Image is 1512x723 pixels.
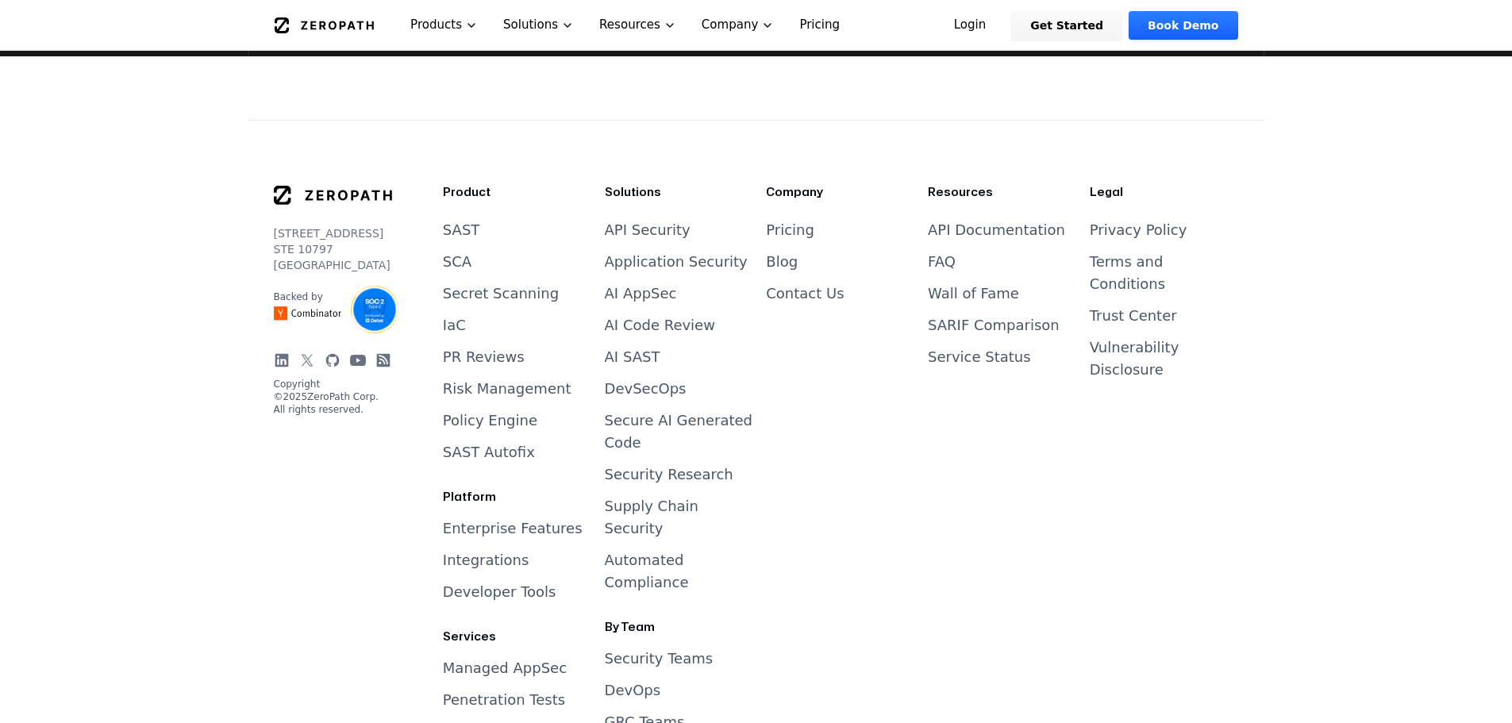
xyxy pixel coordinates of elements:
[443,253,471,270] a: SCA
[274,290,342,303] p: Backed by
[935,11,1006,40] a: Login
[928,221,1065,238] a: API Documentation
[766,184,915,200] h3: Company
[928,285,1019,302] a: Wall of Fame
[605,253,748,270] a: Application Security
[605,380,687,397] a: DevSecOps
[1090,253,1165,292] a: Terms and Conditions
[766,285,844,302] a: Contact Us
[443,583,556,600] a: Developer Tools
[928,317,1060,333] a: SARIF Comparison
[443,629,592,644] h3: Services
[443,489,592,505] h3: Platform
[274,378,392,416] p: Copyright © 2025 ZeroPath Corp. All rights reserved.
[1090,339,1179,378] a: Vulnerability Disclosure
[928,348,1031,365] a: Service Status
[928,253,956,270] a: FAQ
[443,444,535,460] a: SAST Autofix
[443,520,583,536] a: Enterprise Features
[605,552,689,590] a: Automated Compliance
[605,348,660,365] a: AI SAST
[605,221,691,238] a: API Security
[443,691,565,708] a: Penetration Tests
[928,184,1077,200] h3: Resources
[443,348,525,365] a: PR Reviews
[605,317,715,333] a: AI Code Review
[1011,11,1122,40] a: Get Started
[766,253,798,270] a: Blog
[605,184,754,200] h3: Solutions
[375,352,391,368] a: Blog RSS Feed
[605,650,714,667] a: Security Teams
[443,552,529,568] a: Integrations
[443,285,559,302] a: Secret Scanning
[443,317,466,333] a: IaC
[1129,11,1237,40] a: Book Demo
[605,682,661,698] a: DevOps
[605,466,733,483] a: Security Research
[443,221,480,238] a: SAST
[605,285,677,302] a: AI AppSec
[443,380,571,397] a: Risk Management
[443,184,592,200] h3: Product
[443,660,567,676] a: Managed AppSec
[1090,307,1177,324] a: Trust Center
[274,225,392,273] p: [STREET_ADDRESS] STE 10797 [GEOGRAPHIC_DATA]
[605,412,752,451] a: Secure AI Generated Code
[1090,221,1187,238] a: Privacy Policy
[443,412,537,429] a: Policy Engine
[351,286,398,333] img: SOC2 Type II Certified
[605,619,754,635] h3: By Team
[605,498,698,536] a: Supply Chain Security
[1090,184,1239,200] h3: Legal
[766,221,814,238] a: Pricing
